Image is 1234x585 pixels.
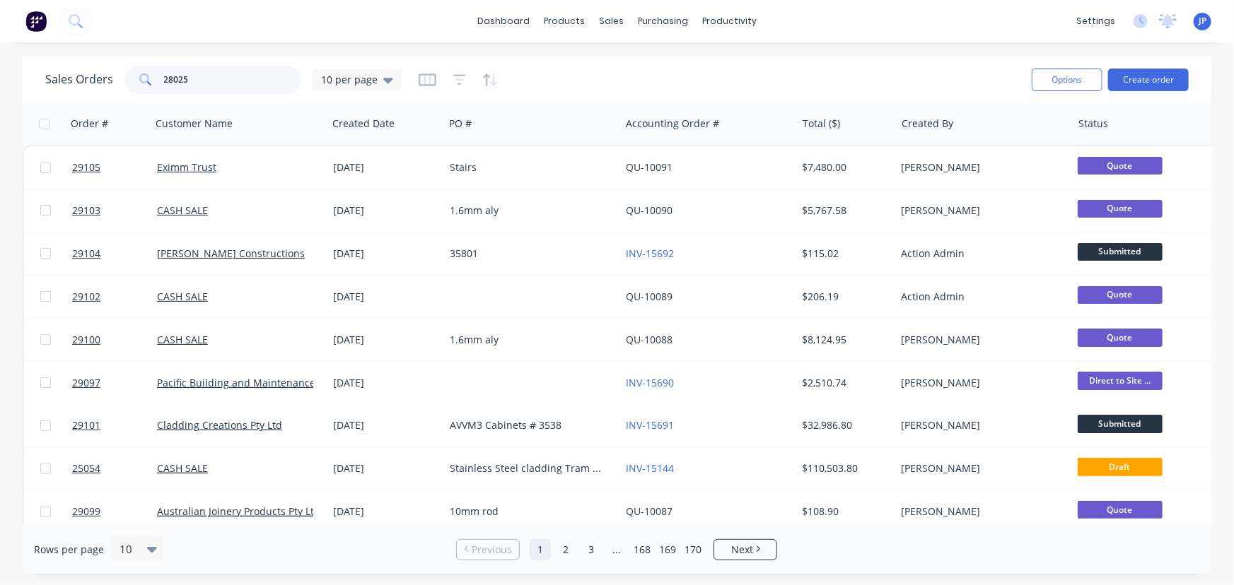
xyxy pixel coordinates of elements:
[72,146,157,189] a: 29105
[657,539,678,560] a: Page 169
[555,539,576,560] a: Page 2
[592,11,631,32] div: sales
[803,160,885,175] div: $7,480.00
[157,376,315,389] a: Pacific Building and Maintenance
[714,543,776,557] a: Next page
[333,247,438,261] div: [DATE]
[1078,157,1163,175] span: Quote
[333,290,438,304] div: [DATE]
[626,290,673,303] a: QU-10089
[321,72,378,87] span: 10 per page
[1078,329,1163,346] span: Quote
[1199,15,1206,28] span: JP
[449,117,472,131] div: PO #
[332,117,395,131] div: Created Date
[457,543,519,557] a: Previous page
[530,539,551,560] a: Page 1 is your current page
[157,247,305,260] a: [PERSON_NAME] Constructions
[72,376,100,390] span: 29097
[682,539,704,560] a: Page 170
[72,319,157,361] a: 29100
[157,290,208,303] a: CASH SALE
[450,160,607,175] div: Stairs
[157,203,208,217] a: CASH SALE
[450,461,607,475] div: Stainless Steel cladding Tram GC Numerous PO for each line item.
[901,461,1058,475] div: [PERSON_NAME]
[1078,200,1163,218] span: Quote
[626,247,674,260] a: INV-15692
[1078,372,1163,389] span: Direct to Site ...
[901,333,1058,347] div: [PERSON_NAME]
[1108,69,1189,91] button: Create order
[450,203,607,218] div: 1.6mm aly
[72,203,100,218] span: 29103
[156,117,233,131] div: Customer Name
[803,504,885,519] div: $108.90
[157,333,208,346] a: CASH SALE
[72,362,157,404] a: 29097
[157,504,320,518] a: Australian Joinery Products Pty Ltd
[901,160,1058,175] div: [PERSON_NAME]
[901,418,1058,432] div: [PERSON_NAME]
[626,117,719,131] div: Accounting Order #
[581,539,602,560] a: Page 3
[333,333,438,347] div: [DATE]
[631,11,695,32] div: purchasing
[626,160,673,174] a: QU-10091
[803,333,885,347] div: $8,124.95
[72,404,157,447] a: 29101
[72,232,157,275] a: 29104
[901,247,1058,261] div: Action Admin
[72,160,100,175] span: 29105
[606,539,627,560] a: Jump forward
[803,290,885,304] div: $206.19
[333,376,438,390] div: [DATE]
[72,504,100,519] span: 29099
[164,66,302,94] input: Search...
[1032,69,1102,91] button: Options
[333,461,438,475] div: [DATE]
[1078,117,1108,131] div: Status
[901,376,1058,390] div: [PERSON_NAME]
[45,73,113,86] h1: Sales Orders
[72,418,100,432] span: 29101
[902,117,953,131] div: Created By
[626,203,673,217] a: QU-10090
[25,11,47,32] img: Factory
[72,276,157,318] a: 29102
[803,117,840,131] div: Total ($)
[450,418,607,432] div: AVVM3 Cabinets # 3538
[333,160,438,175] div: [DATE]
[901,290,1058,304] div: Action Admin
[72,189,157,232] a: 29103
[626,418,674,432] a: INV-15691
[71,117,108,131] div: Order #
[72,333,100,347] span: 29100
[631,539,653,560] a: Page 168
[1078,415,1163,432] span: Submitted
[1078,286,1163,304] span: Quote
[901,504,1058,519] div: [PERSON_NAME]
[901,203,1058,218] div: [PERSON_NAME]
[803,418,885,432] div: $32,986.80
[157,160,216,174] a: Eximm Trust
[1078,243,1163,261] span: Submitted
[1078,501,1163,519] span: Quote
[72,447,157,490] a: 25054
[333,504,438,519] div: [DATE]
[803,203,885,218] div: $5,767.58
[695,11,764,32] div: productivity
[72,247,100,261] span: 29104
[72,461,100,475] span: 25054
[1069,11,1122,32] div: settings
[333,203,438,218] div: [DATE]
[72,290,100,304] span: 29102
[803,461,885,475] div: $110,503.80
[157,418,282,432] a: Cladding Creations Pty Ltd
[626,333,673,346] a: QU-10088
[803,247,885,261] div: $115.02
[470,11,537,32] a: dashboard
[72,490,157,533] a: 29099
[626,376,674,389] a: INV-15690
[450,247,607,261] div: 35801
